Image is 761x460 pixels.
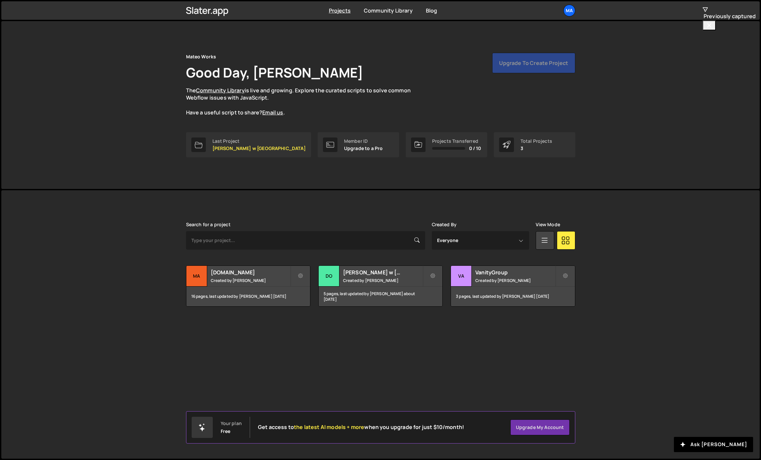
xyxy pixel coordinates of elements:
[432,138,481,144] div: Projects Transferred
[319,266,339,287] div: Do
[475,278,555,283] small: Created by [PERSON_NAME]
[221,429,231,434] div: Free
[510,419,570,435] a: Upgrade my account
[196,87,245,94] a: Community Library
[212,146,306,151] p: [PERSON_NAME] w [GEOGRAPHIC_DATA]
[186,53,216,61] div: Mateo Works
[186,87,424,116] p: The is live and growing. Explore the curated scripts to solve common Webflow issues with JavaScri...
[221,421,242,426] div: Your plan
[211,269,290,276] h2: [DOMAIN_NAME]
[364,7,413,14] a: Community Library
[186,287,310,306] div: 16 pages, last updated by [PERSON_NAME] [DATE]
[343,269,423,276] h2: [PERSON_NAME] w [GEOGRAPHIC_DATA]
[469,146,481,151] span: 0 / 10
[319,287,442,306] div: 5 pages, last updated by [PERSON_NAME] about [DATE]
[262,109,283,116] a: Email us
[211,278,290,283] small: Created by [PERSON_NAME]
[344,146,383,151] p: Upgrade to a Pro
[521,146,552,151] p: 3
[344,138,383,144] div: Member ID
[343,278,423,283] small: Created by [PERSON_NAME]
[674,437,753,452] button: Ask [PERSON_NAME]
[186,266,207,287] div: ma
[294,423,364,431] span: the latest AI models + more
[258,424,464,430] h2: Get access to when you upgrade for just $10/month!
[212,138,306,144] div: Last Project
[563,5,575,16] a: Ma
[318,265,443,307] a: Do [PERSON_NAME] w [GEOGRAPHIC_DATA] Created by [PERSON_NAME] 5 pages, last updated by [PERSON_NA...
[426,7,437,14] a: Blog
[475,269,555,276] h2: VanityGroup
[186,222,231,227] label: Search for a project
[329,7,351,14] a: Projects
[451,287,575,306] div: 3 pages, last updated by [PERSON_NAME] [DATE]
[186,231,425,250] input: Type your project...
[186,132,311,157] a: Last Project [PERSON_NAME] w [GEOGRAPHIC_DATA]
[186,265,310,307] a: ma [DOMAIN_NAME] Created by [PERSON_NAME] 16 pages, last updated by [PERSON_NAME] [DATE]
[451,265,575,307] a: Va VanityGroup Created by [PERSON_NAME] 3 pages, last updated by [PERSON_NAME] [DATE]
[186,63,364,81] h1: Good Day, [PERSON_NAME]
[521,138,552,144] div: Total Projects
[451,266,472,287] div: Va
[432,222,457,227] label: Created By
[536,222,560,227] label: View Mode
